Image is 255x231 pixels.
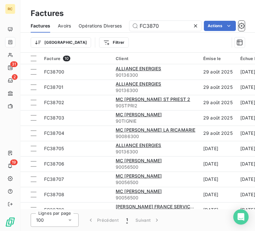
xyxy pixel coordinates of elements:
div: Émise le [203,56,233,61]
button: Actions [204,21,236,31]
span: Facture [44,56,60,61]
span: 90TIGNIE [116,118,196,124]
h3: Factures [31,8,64,19]
span: 90056500 [116,179,196,186]
span: 10 [63,56,70,61]
td: 29 août 2025 [199,126,236,141]
td: 29 août 2025 [199,110,236,126]
td: 29 août 2025 [199,95,236,110]
button: [GEOGRAPHIC_DATA] [31,37,91,48]
td: [DATE] [199,202,236,218]
span: FC38702 [44,100,64,105]
span: 90056500 [116,164,196,170]
span: 2 [12,74,18,80]
span: FC38706 [44,161,64,166]
span: FC38705 [44,146,64,151]
button: Filtrer [99,37,128,48]
span: 90056500 [116,195,196,201]
td: [DATE] [199,172,236,187]
span: 90STPRI2 [116,103,196,109]
span: FC38700 [44,69,64,74]
td: [DATE] [199,156,236,172]
span: FC38704 [44,130,64,136]
span: MC [PERSON_NAME] [116,173,162,179]
span: MC [PERSON_NAME] [116,112,162,117]
span: ALLIANCE ENERGIES [116,66,161,71]
span: ALLIANCE ENERGIES [116,81,161,87]
button: Précédent [84,213,122,227]
span: 90136300 [116,149,196,155]
span: MC [PERSON_NAME] ST PRIEST 2 [116,96,190,102]
span: 90136300 [116,87,196,94]
span: FC38709 [44,207,64,212]
span: 90086300 [116,133,196,140]
td: [DATE] [199,141,236,156]
td: 29 août 2025 [199,64,236,80]
span: MC [PERSON_NAME] LA RICAMARIE [116,127,195,133]
td: [DATE] [199,187,236,202]
div: Open Intercom Messenger [233,209,249,225]
span: MC [PERSON_NAME] [116,158,162,163]
td: 29 août 2025 [199,80,236,95]
span: Avoirs [58,23,71,29]
span: ALLIANCE ENERGIES [116,142,161,148]
button: Suivant [132,213,164,227]
span: 31 [10,61,18,67]
input: Rechercher [129,21,201,31]
span: 1 [126,217,128,223]
span: FC38703 [44,115,64,120]
span: 90136300 [116,72,196,78]
span: Factures [31,23,50,29]
div: Client [116,56,196,61]
span: FC38701 [44,84,63,90]
span: FC38707 [44,176,64,182]
span: FC38708 [44,192,64,197]
button: 1 [122,213,132,227]
span: 100 [36,217,44,223]
span: 19 [10,159,18,165]
span: [PERSON_NAME] FRANCE SERVICES [116,204,196,209]
div: RC [5,4,15,14]
img: Logo LeanPay [5,217,15,227]
span: MC [PERSON_NAME] [116,189,162,194]
span: Opérations Diverses [79,23,122,29]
